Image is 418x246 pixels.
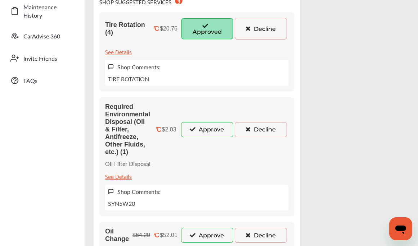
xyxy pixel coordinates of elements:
[6,49,77,68] a: Invite Friends
[181,122,233,137] button: Approve
[6,27,77,45] a: CarAdvise 360
[23,32,74,40] span: CarAdvise 360
[105,47,132,56] div: See Details
[235,228,287,243] button: Decline
[108,75,149,83] p: TIRE ROTATION
[162,126,176,133] div: $2.03
[108,189,114,195] img: svg+xml;base64,PHN2ZyB3aWR0aD0iMTYiIGhlaWdodD0iMTciIHZpZXdCb3g9IjAgMCAxNiAxNyIgZmlsbD0ibm9uZSIgeG...
[105,171,132,181] div: See Details
[160,25,177,32] div: $20.76
[117,63,161,71] label: Shop Comments:
[181,18,233,40] button: Approved
[160,232,177,238] div: $52.01
[105,228,129,243] span: Oil Change
[105,159,150,168] p: Oil Filter Disposal
[132,232,150,238] div: $64.20
[181,228,233,243] button: Approve
[235,18,287,40] button: Decline
[389,217,412,240] iframe: Button to launch messaging window
[105,103,151,156] span: Required Environmental Disposal (Oil & Filter, Antifreeze, Other Fluids, etc.) (1)
[108,64,114,70] img: svg+xml;base64,PHN2ZyB3aWR0aD0iMTYiIGhlaWdodD0iMTciIHZpZXdCb3g9IjAgMCAxNiAxNyIgZmlsbD0ibm9uZSIgeG...
[23,76,74,85] span: FAQs
[23,3,74,19] span: Maintenance History
[117,187,161,196] label: Shop Comments:
[105,21,150,36] span: Tire Rotation (4)
[235,122,287,137] button: Decline
[23,54,74,62] span: Invite Friends
[108,199,135,208] p: SYN5W20
[6,71,77,90] a: FAQs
